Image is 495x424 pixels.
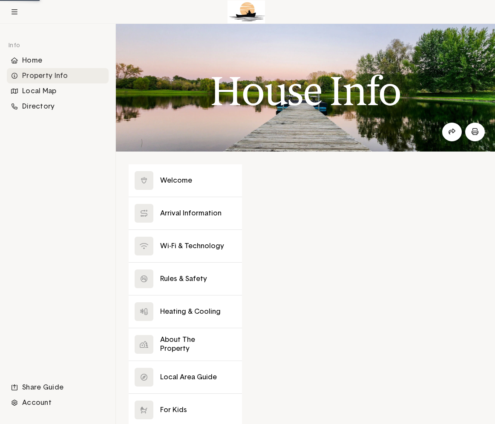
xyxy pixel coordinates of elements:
[7,395,109,410] li: Navigation item
[7,83,109,99] div: Local Map
[7,395,109,410] div: Account
[7,380,109,395] div: Share Guide
[7,53,109,68] li: Navigation item
[7,68,109,83] div: Property Info
[7,380,109,395] li: Navigation item
[210,69,401,114] h1: House Info
[227,0,265,23] img: Logo
[7,99,109,114] div: Directory
[7,99,109,114] li: Navigation item
[7,68,109,83] li: Navigation item
[7,53,109,68] div: Home
[7,83,109,99] li: Navigation item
